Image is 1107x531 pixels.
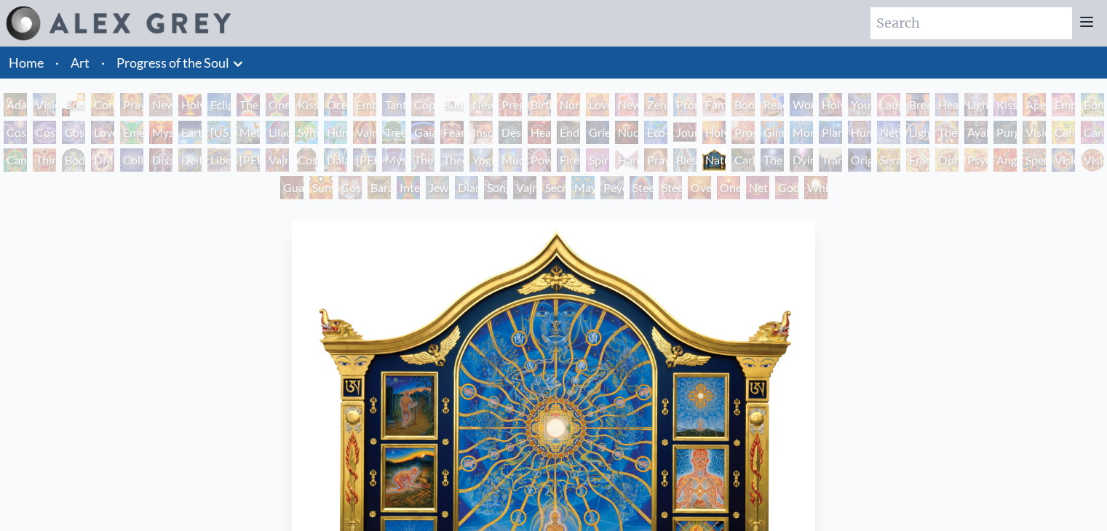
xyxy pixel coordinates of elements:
[207,148,231,172] div: Liberation Through Seeing
[993,121,1017,144] div: Purging
[178,148,202,172] div: Deities & Demons Drinking from the Milky Pool
[353,121,376,144] div: Vajra Horse
[935,148,959,172] div: Ophanic Eyelash
[499,121,522,144] div: Despair
[353,93,376,116] div: Embracing
[761,148,784,172] div: The Soul Finds It's Way
[469,93,493,116] div: Newborn
[353,148,376,172] div: [PERSON_NAME]
[4,148,27,172] div: Cannabacchus
[906,93,929,116] div: Breathing
[368,176,391,199] div: Bardo Being
[1023,121,1046,144] div: Vision Tree
[499,93,522,116] div: Pregnancy
[71,52,90,73] a: Art
[149,148,172,172] div: Dissectional Art for Tool's Lateralus CD
[819,148,842,172] div: Transfiguration
[964,148,988,172] div: Psychomicrograph of a Fractal Paisley Cherub Feather Tip
[149,93,172,116] div: New Man New Woman
[790,121,813,144] div: Monochord
[557,121,580,144] div: Endarkenment
[586,148,609,172] div: Spirit Animates the Flesh
[280,176,303,199] div: Guardian of Infinite Vision
[455,176,478,199] div: Diamond Being
[746,176,769,199] div: Net of Being
[702,93,726,116] div: Family
[440,93,464,116] div: Buddha Embryo
[717,176,740,199] div: One
[993,93,1017,116] div: Kiss of the [MEDICAL_DATA]
[673,93,697,116] div: Promise
[528,93,551,116] div: Birth
[62,93,85,116] div: Body, Mind, Spirit
[440,148,464,172] div: Theologue
[149,121,172,144] div: Mysteriosa 2
[120,148,143,172] div: Collective Vision
[295,121,318,144] div: Symbiosis: Gall Wasp & Oak Tree
[178,93,202,116] div: Holy Grail
[4,121,27,144] div: Cosmic Creativity
[644,121,667,144] div: Eco-Atlas
[615,121,638,144] div: Nuclear Crucifixion
[659,176,682,199] div: Steeplehead 2
[571,176,595,199] div: Mayan Being
[1052,148,1075,172] div: Vision Crystal
[790,93,813,116] div: Wonder
[542,176,566,199] div: Secret Writing Being
[120,121,143,144] div: Emerald Grail
[382,121,405,144] div: Tree & Person
[266,93,289,116] div: One Taste
[120,93,143,116] div: Praying
[615,148,638,172] div: Hands that See
[906,148,929,172] div: Fractal Eyes
[848,121,871,144] div: Human Geometry
[237,148,260,172] div: [PERSON_NAME]
[62,121,85,144] div: Cosmic Lovers
[731,148,755,172] div: Caring
[557,148,580,172] div: Firewalking
[33,93,56,116] div: Visionary Origin of Language
[1081,93,1104,116] div: Bond
[702,121,726,144] div: Holy Fire
[761,121,784,144] div: Glimpsing the Empyrean
[528,148,551,172] div: Power to the Peaceful
[266,148,289,172] div: Vajra Guru
[338,176,362,199] div: Cosmic Elf
[1052,93,1075,116] div: Empowerment
[382,93,405,116] div: Tantra
[1023,93,1046,116] div: Aperture
[9,55,44,71] a: Home
[116,52,229,73] a: Progress of the Soul
[775,176,798,199] div: Godself
[33,148,56,172] div: Third Eye Tears of Joy
[4,93,27,116] div: Adam & Eve
[819,121,842,144] div: Planetary Prayers
[324,148,347,172] div: Dalai Lama
[295,93,318,116] div: Kissing
[877,93,900,116] div: Laughing Man
[469,121,493,144] div: Insomnia
[964,121,988,144] div: Ayahuasca Visitation
[731,121,755,144] div: Prostration
[324,121,347,144] div: Humming Bird
[513,176,536,199] div: Vajra Being
[877,148,900,172] div: Seraphic Transport Docking on the Third Eye
[819,93,842,116] div: Holy Family
[295,148,318,172] div: Cosmic Christ
[411,93,435,116] div: Copulating
[906,121,929,144] div: Lightworker
[95,47,111,79] li: ·
[935,93,959,116] div: Healing
[49,47,65,79] li: ·
[411,148,435,172] div: The Seer
[411,121,435,144] div: Gaia
[484,176,507,199] div: Song of Vajra Being
[804,176,828,199] div: White Light
[91,93,114,116] div: Contemplation
[790,148,813,172] div: Dying
[1023,148,1046,172] div: Spectral Lotus
[528,121,551,144] div: Headache
[237,121,260,144] div: Metamorphosis
[382,148,405,172] div: Mystic Eye
[702,148,726,172] div: Nature of Mind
